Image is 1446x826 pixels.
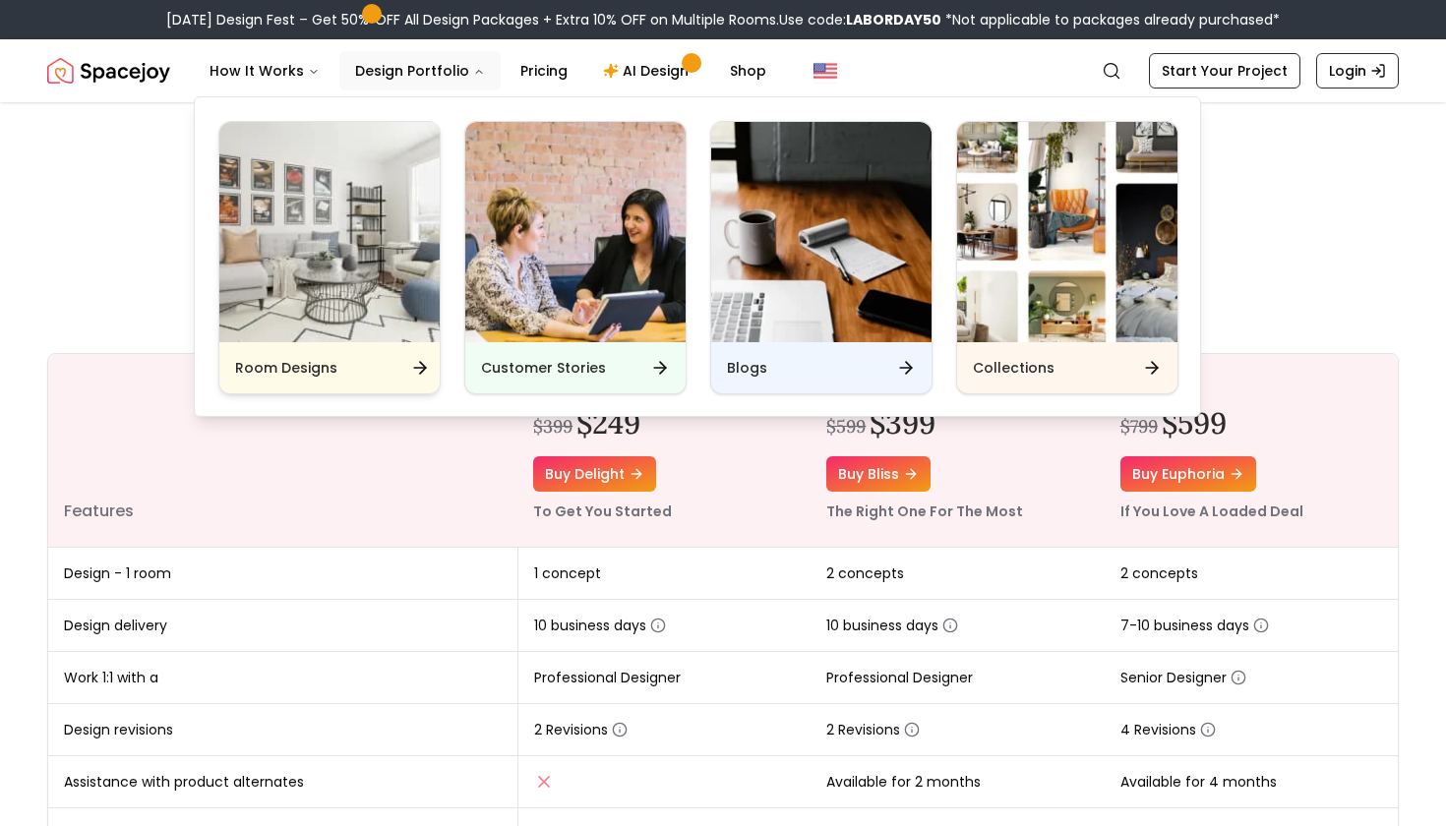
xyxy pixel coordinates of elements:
a: Login [1316,53,1399,88]
a: Pricing [505,51,583,90]
a: CollectionsCollections [956,121,1178,394]
img: United States [813,59,837,83]
td: Available for 4 months [1105,756,1398,808]
span: Senior Designer [1120,668,1246,687]
button: How It Works [194,51,335,90]
a: Start Your Project [1149,53,1300,88]
a: Buy euphoria [1120,456,1256,492]
span: 10 business days [534,616,666,635]
a: BlogsBlogs [710,121,933,394]
h6: Customer Stories [481,358,606,378]
span: 2 Revisions [534,720,628,739]
span: 4 Revisions [1120,720,1216,739]
h6: Blogs [727,358,767,378]
a: AI Design [587,51,710,90]
span: Professional Designer [826,668,973,687]
a: Room DesignsRoom Designs [218,121,441,394]
h2: $249 [576,405,640,441]
td: Design revisions [48,704,517,756]
a: Shop [714,51,782,90]
span: 2 Revisions [826,720,920,739]
img: Room Designs [219,122,440,342]
a: Spacejoy [47,51,170,90]
h6: Collections [973,358,1054,378]
nav: Global [47,39,1399,102]
a: Buy bliss [826,456,931,492]
div: Design Portfolio [195,97,1202,418]
a: Buy delight [533,456,656,492]
span: Professional Designer [534,668,681,687]
td: Work 1:1 with a [48,652,517,704]
img: Customer Stories [465,122,686,342]
div: $399 [533,413,572,441]
h6: Room Designs [235,358,337,378]
span: 2 concepts [1120,563,1198,583]
a: Customer StoriesCustomer Stories [464,121,687,394]
span: 2 concepts [826,563,904,583]
h2: $599 [1162,405,1227,441]
img: Spacejoy Logo [47,51,170,90]
div: $599 [826,413,866,441]
span: 10 business days [826,616,958,635]
button: Design Portfolio [339,51,501,90]
b: LABORDAY50 [846,10,941,29]
small: To Get You Started [533,501,672,521]
p: euphoria [1120,378,1382,401]
td: Assistance with product alternates [48,756,517,808]
img: Collections [957,122,1177,342]
td: Available for 2 months [811,756,1104,808]
span: 1 concept [534,563,601,583]
span: 7-10 business days [1120,616,1269,635]
span: *Not applicable to packages already purchased* [941,10,1280,29]
nav: Main [194,51,782,90]
img: Blogs [711,122,932,342]
div: $799 [1120,413,1158,441]
div: [DATE] Design Fest – Get 50% OFF All Design Packages + Extra 10% OFF on Multiple Rooms. [166,10,1280,29]
span: Use code: [779,10,941,29]
small: The Right One For The Most [826,501,1023,521]
td: Design delivery [48,600,517,652]
h2: $399 [870,405,935,441]
small: If You Love A Loaded Deal [1120,501,1303,521]
td: Design - 1 room [48,548,517,600]
th: Features [48,354,517,548]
